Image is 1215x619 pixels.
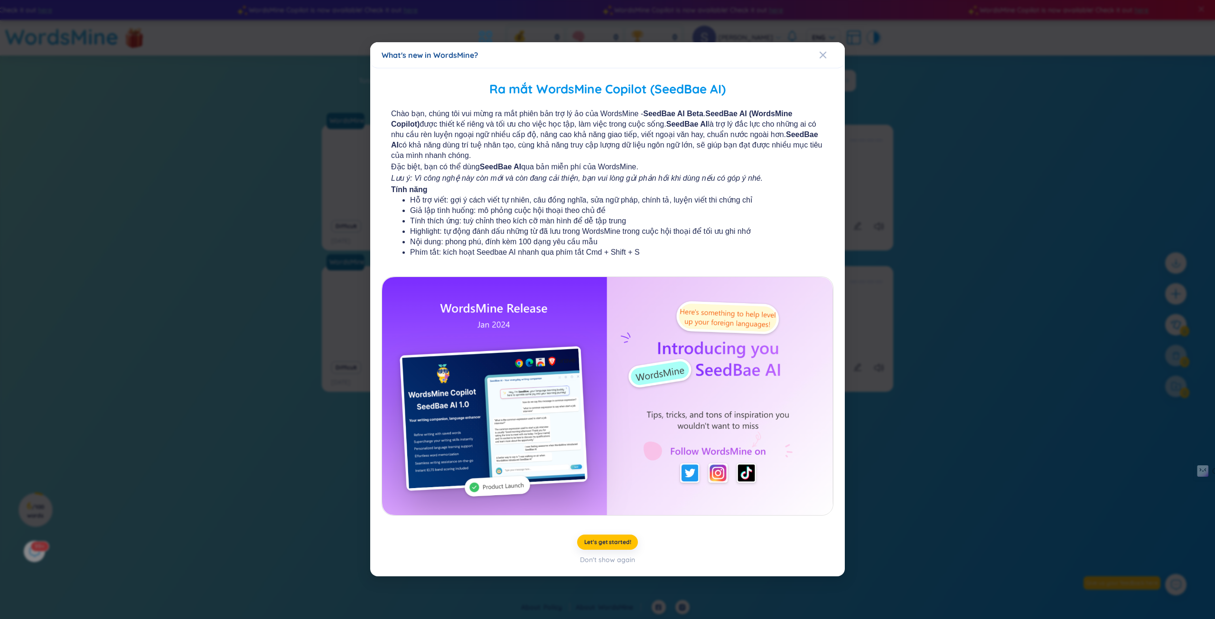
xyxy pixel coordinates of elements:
[391,109,824,161] span: Chào bạn, chúng tôi vui mừng ra mắt phiên bản trợ lý ảo của WordsMine - . được thiết kế riêng và ...
[580,555,635,565] div: Don't show again
[643,110,703,118] b: SeedBae AI Beta
[391,174,763,182] i: Lưu ý: Vì công nghệ này còn mới và còn đang cải thiện, bạn vui lòng gửi phản hồi khi dùng nếu có ...
[577,535,638,550] button: Let's get started!
[391,130,818,149] b: SeedBae AI
[410,205,805,216] li: Giả lập tình huống: mô phỏng cuộc hội thoại theo chủ đề
[382,80,833,99] h2: Ra mắt WordsMine Copilot (SeedBae AI)
[584,539,631,546] span: Let's get started!
[410,216,805,226] li: Tính thích ứng: tuỳ chỉnh theo kích cỡ màn hình để dễ tập trung
[410,195,805,205] li: Hỗ trợ viết: gợi ý cách viết tự nhiên, câu đồng nghĩa, sửa ngữ pháp, chính tả, luyện viết thi chứ...
[410,226,805,237] li: Highlight: tự động đánh dấu những từ đã lưu trong WordsMine trong cuộc hội thoại để tối ưu ghi nhớ
[480,163,521,171] b: SeedBae AI
[410,247,805,258] li: Phím tắt: kích hoạt Seedbae AI nhanh qua phím tắt Cmd + Shift + S
[819,42,845,68] button: Close
[391,162,824,172] span: Đặc biệt, bạn có thể dùng qua bản miễn phí của WordsMine.
[666,120,708,128] b: SeedBae AI
[382,50,833,60] div: What's new in WordsMine?
[391,185,427,194] b: Tính năng
[410,237,805,247] li: Nội dung: phong phú, đính kèm 100 dạng yêu cầu mẫu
